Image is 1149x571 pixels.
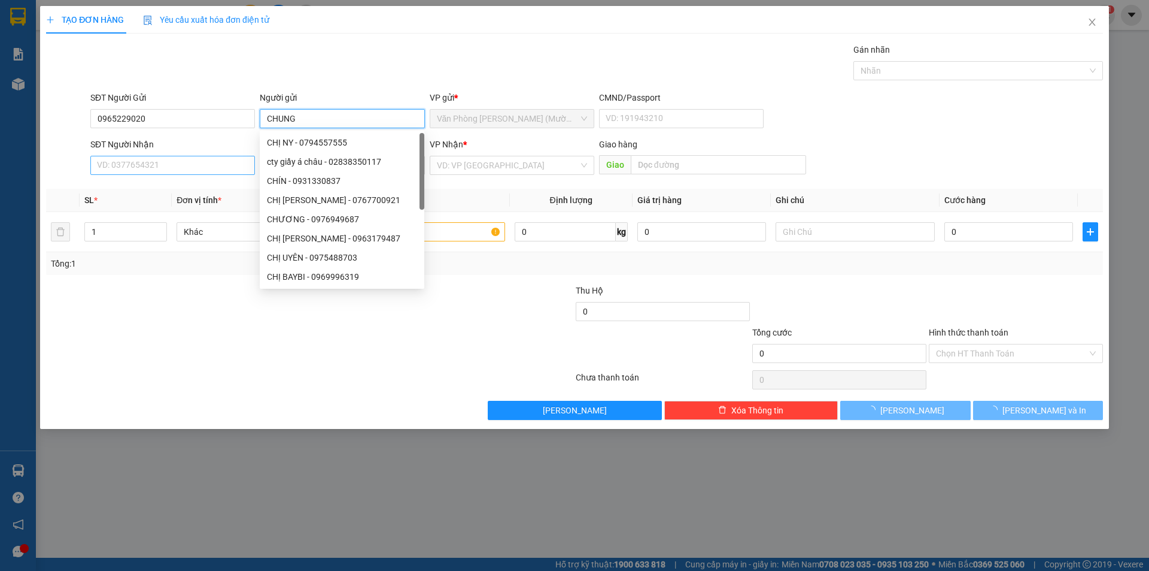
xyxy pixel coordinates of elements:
[944,195,986,205] span: Cước hàng
[430,91,594,104] div: VP gửi
[731,404,783,417] span: Xóa Thông tin
[599,155,631,174] span: Giao
[77,17,115,95] b: BIÊN NHẬN GỬI HÀNG
[260,133,424,152] div: CHỊ NY - 0794557555
[260,171,424,191] div: CHÍN - 0931330837
[267,270,417,283] div: CHỊ BAYBI - 0969996319
[267,155,417,168] div: cty giầy á châu - 02838350117
[46,16,54,24] span: plus
[260,91,424,104] div: Người gửi
[771,189,940,212] th: Ghi chú
[718,406,727,415] span: delete
[84,195,94,205] span: SL
[574,371,751,392] div: Chưa thanh toán
[267,174,417,188] div: CHÍN - 0931330837
[664,401,838,420] button: deleteXóa Thông tin
[260,152,424,171] div: cty giầy á châu - 02838350117
[752,328,792,337] span: Tổng cước
[101,57,165,72] li: (c) 2017
[51,257,443,270] div: Tổng: 1
[15,15,75,75] img: logo.jpg
[143,16,153,25] img: icon
[267,232,417,245] div: CHỊ [PERSON_NAME] - 0963179487
[101,46,165,55] b: [DOMAIN_NAME]
[267,213,417,226] div: CHƯƠNG - 0976949687
[973,401,1103,420] button: [PERSON_NAME] và In
[260,210,424,229] div: CHƯƠNG - 0976949687
[776,222,935,241] input: Ghi Chú
[867,406,880,414] span: loading
[267,136,417,149] div: CHỊ NY - 0794557555
[437,110,587,128] span: Văn Phòng Trần Phú (Mường Thanh)
[488,401,662,420] button: [PERSON_NAME]
[853,45,890,55] label: Gán nhãn
[1002,404,1086,417] span: [PERSON_NAME] và In
[637,195,682,205] span: Giá trị hàng
[90,91,255,104] div: SĐT Người Gửi
[840,401,970,420] button: [PERSON_NAME]
[880,404,944,417] span: [PERSON_NAME]
[1075,6,1109,40] button: Close
[267,194,417,207] div: CHỊ [PERSON_NAME] - 0767700921
[46,15,124,25] span: TẠO ĐƠN HÀNG
[637,222,766,241] input: 0
[576,286,603,295] span: Thu Hộ
[543,404,607,417] span: [PERSON_NAME]
[260,191,424,210] div: CHỊ QUỲNH - 0767700921
[260,267,424,286] div: CHỊ BAYBI - 0969996319
[143,15,269,25] span: Yêu cầu xuất hóa đơn điện tử
[430,140,463,149] span: VP Nhận
[929,328,1008,337] label: Hình thức thanh toán
[267,251,417,264] div: CHỊ UYÊN - 0975488703
[1083,227,1098,237] span: plus
[51,222,70,241] button: delete
[177,195,221,205] span: Đơn vị tính
[616,222,628,241] span: kg
[260,248,424,267] div: CHỊ UYÊN - 0975488703
[184,223,329,241] span: Khác
[260,229,424,248] div: CHỊ NGỌC - 0963179487
[1087,17,1097,27] span: close
[130,15,159,44] img: logo.jpg
[550,195,592,205] span: Định lượng
[599,140,637,149] span: Giao hàng
[631,155,806,174] input: Dọc đường
[90,138,255,151] div: SĐT Người Nhận
[345,222,504,241] input: VD: Bàn, Ghế
[15,77,68,134] b: [PERSON_NAME]
[599,91,764,104] div: CMND/Passport
[989,406,1002,414] span: loading
[1083,222,1098,241] button: plus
